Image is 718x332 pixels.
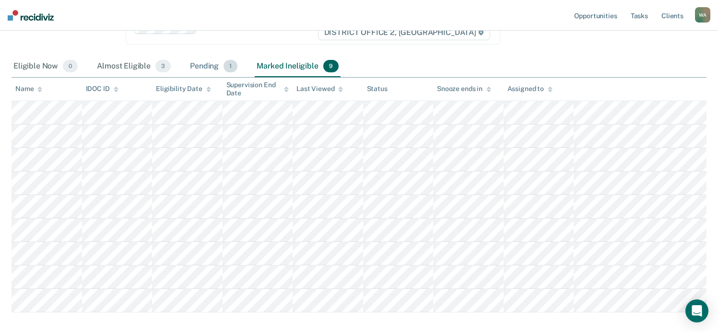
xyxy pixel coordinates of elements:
[15,85,42,93] div: Name
[255,56,341,77] div: Marked Ineligible9
[437,85,491,93] div: Snooze ends in
[224,60,237,72] span: 1
[86,85,118,93] div: IDOC ID
[156,85,211,93] div: Eligibility Date
[323,60,339,72] span: 9
[685,299,708,322] div: Open Intercom Messenger
[188,56,239,77] div: Pending1
[226,81,289,97] div: Supervision End Date
[95,56,173,77] div: Almost Eligible3
[63,60,78,72] span: 0
[367,85,388,93] div: Status
[695,7,710,23] div: W A
[318,25,490,40] span: DISTRICT OFFICE 2, [GEOGRAPHIC_DATA]
[507,85,553,93] div: Assigned to
[155,60,171,72] span: 3
[12,56,80,77] div: Eligible Now0
[8,10,54,21] img: Recidiviz
[296,85,343,93] div: Last Viewed
[695,7,710,23] button: WA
